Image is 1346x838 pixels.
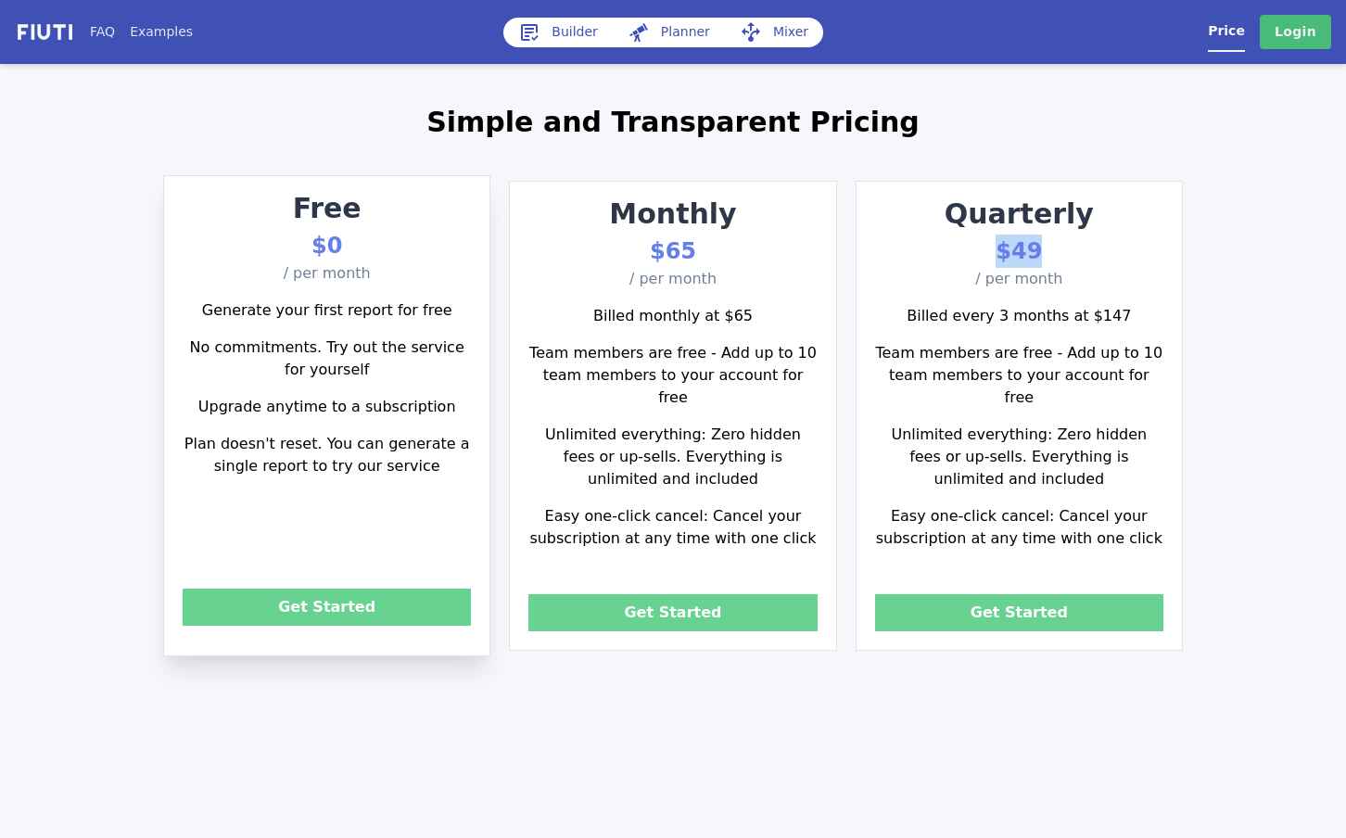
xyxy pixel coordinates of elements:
p: Easy one-click cancel: Cancel your subscription at any time with one click [875,498,1163,557]
button: Get Started [528,594,817,631]
p: Easy one-click cancel: Cancel your subscription at any time with one click [528,498,817,557]
p: / per month [164,262,489,285]
button: Get Started [875,594,1163,631]
p: Quarterly [857,193,1182,235]
a: Planner [613,18,725,47]
p: / per month [857,268,1182,290]
p: $49 [857,235,1182,268]
a: Builder [503,18,613,47]
p: Plan doesn't reset. You can generate a single report to try our service [183,425,471,485]
a: FAQ [90,22,115,42]
img: f731f27.png [15,21,75,43]
p: / per month [510,268,835,290]
a: Price [1208,21,1245,52]
p: Free [164,187,489,229]
h1: Simple and Transparent Pricing [154,101,1192,143]
button: Get Started [183,589,471,626]
p: Upgrade anytime to a subscription [183,388,471,425]
p: Billed every 3 months at $147 [875,298,1163,335]
a: Examples [130,22,193,42]
p: No commitments. Try out the service for yourself [183,329,471,388]
p: $65 [510,235,835,268]
p: Monthly [510,193,835,235]
p: Team members are free - Add up to 10 team members to your account for free [875,335,1163,416]
p: Unlimited everything: Zero hidden fees or up-sells. Everything is unlimited and included [875,416,1163,498]
p: Billed monthly at $65 [528,298,817,335]
a: Mixer [725,18,823,47]
p: Generate your first report for free [183,292,471,329]
p: $0 [164,229,489,262]
a: Login [1260,15,1331,49]
p: Team members are free - Add up to 10 team members to your account for free [528,335,817,416]
p: Unlimited everything: Zero hidden fees or up-sells. Everything is unlimited and included [528,416,817,498]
